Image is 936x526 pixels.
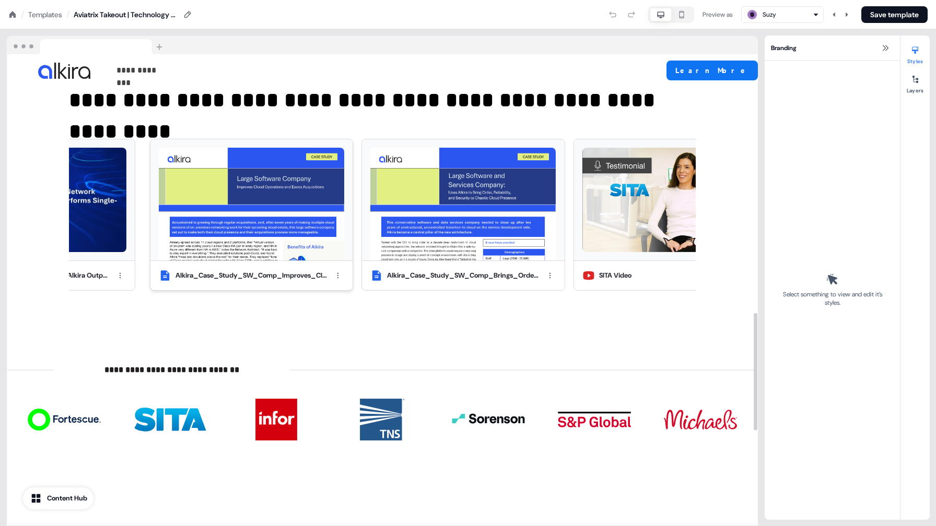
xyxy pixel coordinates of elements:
[240,399,313,440] img: Image
[47,493,87,504] div: Content Hub
[74,9,178,20] div: Aviatrix Takeout | Technology Template
[861,6,928,23] button: Save template
[664,399,737,440] img: Image
[7,388,758,451] div: ImageImageImageImageImageImageImage
[4,4,297,169] iframe: YouTube video player
[452,399,525,440] img: Image
[599,270,631,281] div: SITA Video
[23,487,93,509] button: Content Hub
[558,399,631,440] img: Image
[703,9,733,20] div: Preview as
[69,133,696,297] div: Alkira_Case_Study_SW_Comp_Improves_Cloud_Ops_Acquisitions.pdfAlkira_Case_Study_SW_Comp_Improves_C...
[346,399,419,440] img: Image
[666,61,758,80] button: Learn More
[582,148,768,252] img: SITA Video
[134,399,207,440] img: Image
[7,36,167,55] img: Browser topbar
[38,63,90,79] img: Image
[765,35,900,61] div: Branding
[175,270,327,281] div: Alkira_Case_Study_SW_Comp_Improves_Cloud_Ops_Acquisitions.pdf
[900,71,930,94] button: Layers
[159,148,344,260] img: Alkira_Case_Study_SW_Comp_Improves_Cloud_Ops_Acquisitions.pdf
[900,42,930,65] button: Styles
[741,6,824,23] button: Suzy
[28,9,62,20] a: Templates
[763,9,776,20] div: Suzy
[21,9,24,20] div: /
[370,148,556,260] img: Alkira_Case_Study_SW_Comp_Brings_Order_Reliability_Security-1.pdf
[779,290,885,307] div: Select something to view and edit it’s styles.
[66,9,69,20] div: /
[28,399,101,440] img: Image
[387,270,539,281] div: Alkira_Case_Study_SW_Comp_Brings_Order_Reliability_Security-1.pdf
